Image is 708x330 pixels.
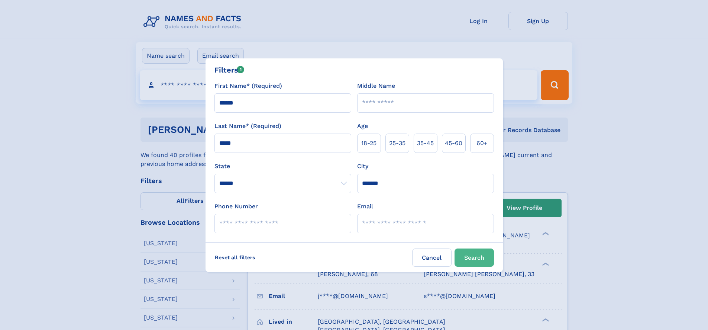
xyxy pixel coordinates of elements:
label: Phone Number [214,202,258,211]
label: City [357,162,368,171]
label: First Name* (Required) [214,81,282,90]
label: Age [357,122,368,131]
span: 18‑25 [361,139,376,148]
label: State [214,162,351,171]
label: Last Name* (Required) [214,122,281,131]
label: Email [357,202,373,211]
span: 60+ [476,139,488,148]
label: Middle Name [357,81,395,90]
span: 45‑60 [445,139,462,148]
label: Cancel [412,249,452,267]
label: Reset all filters [210,249,260,266]
div: Filters [214,64,245,76]
span: 25‑35 [389,139,405,148]
button: Search [455,249,494,267]
span: 35‑45 [417,139,434,148]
